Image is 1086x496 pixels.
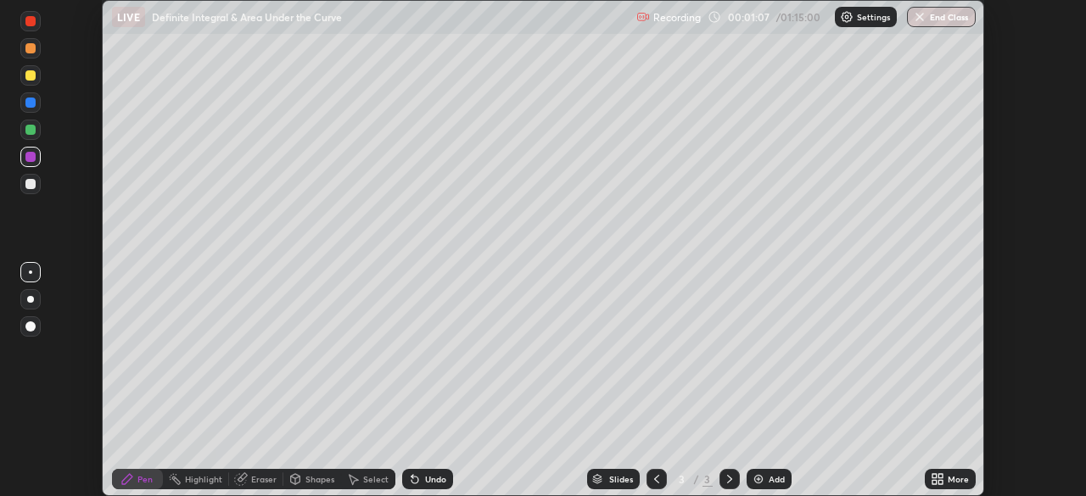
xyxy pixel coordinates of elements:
[674,474,691,484] div: 3
[363,475,389,483] div: Select
[694,474,699,484] div: /
[425,475,446,483] div: Undo
[117,10,140,24] p: LIVE
[703,471,713,487] div: 3
[653,11,701,24] p: Recording
[840,10,854,24] img: class-settings-icons
[152,10,342,24] p: Definite Integral & Area Under the Curve
[185,475,222,483] div: Highlight
[907,7,976,27] button: End Class
[752,472,765,486] img: add-slide-button
[251,475,277,483] div: Eraser
[636,10,650,24] img: recording.375f2c34.svg
[609,475,633,483] div: Slides
[305,475,334,483] div: Shapes
[913,10,926,24] img: end-class-cross
[769,475,785,483] div: Add
[948,475,969,483] div: More
[857,13,890,21] p: Settings
[137,475,153,483] div: Pen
